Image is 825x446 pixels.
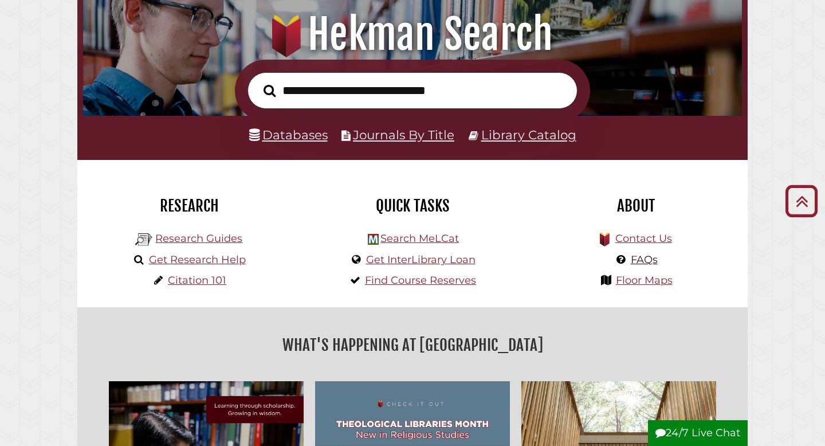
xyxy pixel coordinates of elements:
[86,332,739,358] h2: What's Happening at [GEOGRAPHIC_DATA]
[258,81,281,100] button: Search
[380,232,459,245] a: Search MeLCat
[155,232,242,245] a: Research Guides
[616,274,673,287] a: Floor Maps
[481,127,576,142] a: Library Catalog
[168,274,226,287] a: Citation 101
[264,84,276,97] i: Search
[86,196,292,216] h2: Research
[353,127,454,142] a: Journals By Title
[149,253,246,266] a: Get Research Help
[368,234,379,245] img: Hekman Library Logo
[615,232,672,245] a: Contact Us
[309,196,516,216] h2: Quick Tasks
[631,253,658,266] a: FAQs
[96,9,730,60] h1: Hekman Search
[366,253,476,266] a: Get InterLibrary Loan
[781,191,822,210] a: Back to Top
[249,127,328,142] a: Databases
[135,231,152,248] img: Hekman Library Logo
[365,274,476,287] a: Find Course Reserves
[533,196,739,216] h2: About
